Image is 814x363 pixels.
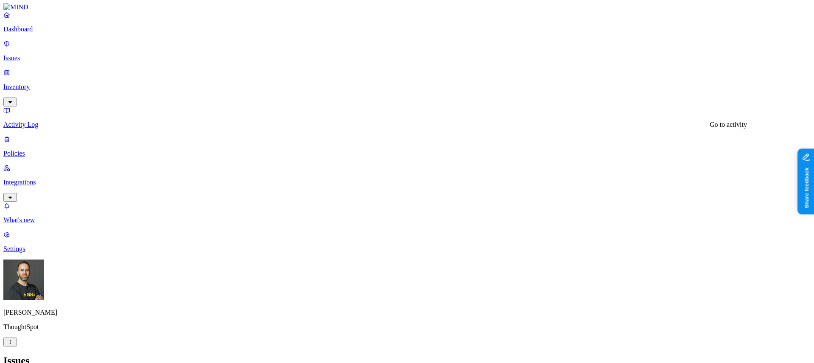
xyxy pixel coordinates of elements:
[710,121,747,128] div: Go to activity
[3,150,811,157] p: Policies
[3,179,811,186] p: Integrations
[3,260,44,300] img: Tom Mayblum
[3,25,811,33] p: Dashboard
[3,83,811,91] p: Inventory
[3,245,811,253] p: Settings
[3,54,811,62] p: Issues
[3,3,28,11] img: MIND
[3,323,811,331] p: ThoughtSpot
[3,309,811,316] p: [PERSON_NAME]
[3,216,811,224] p: What's new
[3,121,811,128] p: Activity Log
